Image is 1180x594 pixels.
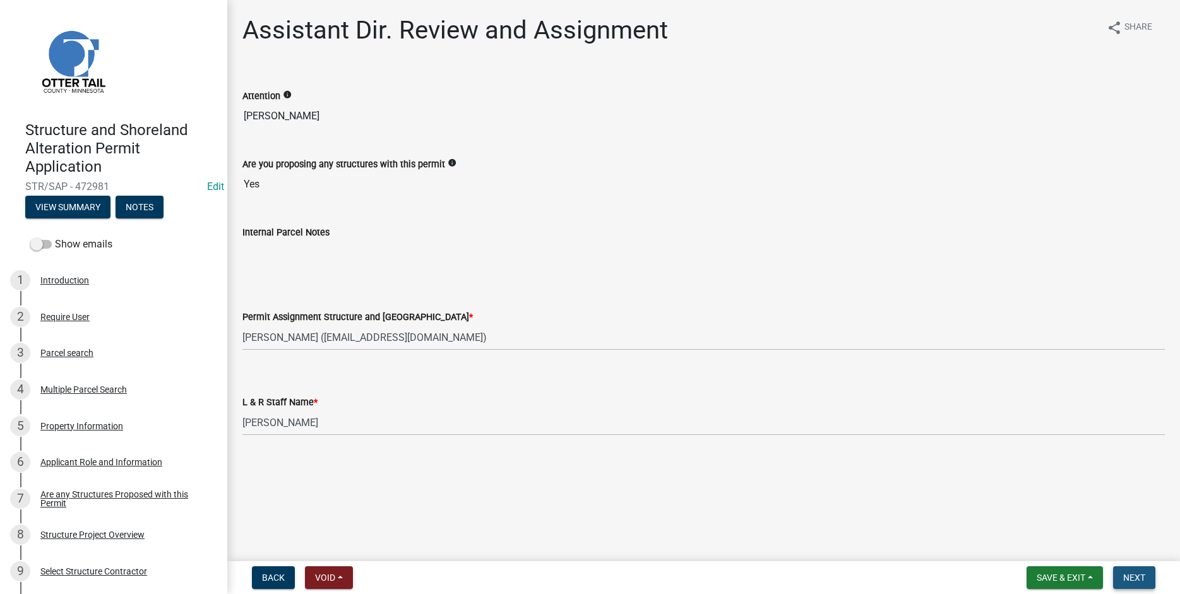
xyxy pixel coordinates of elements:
button: Void [305,566,353,589]
div: Require User [40,312,90,321]
span: Next [1123,573,1145,583]
label: Are you proposing any structures with this permit [242,160,445,169]
label: Attention [242,92,280,101]
span: Back [262,573,285,583]
span: STR/SAP - 472981 [25,181,202,193]
div: Parcel search [40,348,93,357]
div: Applicant Role and Information [40,458,162,466]
i: info [448,158,456,167]
i: info [283,90,292,99]
button: Next [1113,566,1155,589]
wm-modal-confirm: Notes [116,203,164,213]
div: 4 [10,379,30,400]
div: 2 [10,307,30,327]
button: View Summary [25,196,110,218]
i: share [1107,20,1122,35]
button: Back [252,566,295,589]
div: Multiple Parcel Search [40,385,127,394]
span: Save & Exit [1037,573,1085,583]
h4: Structure and Shoreland Alteration Permit Application [25,121,217,175]
div: 6 [10,452,30,472]
wm-modal-confirm: Edit Application Number [207,181,224,193]
div: 3 [10,343,30,363]
label: Permit Assignment Structure and [GEOGRAPHIC_DATA] [242,313,473,322]
button: Notes [116,196,164,218]
button: shareShare [1097,15,1162,40]
wm-modal-confirm: Summary [25,203,110,213]
h1: Assistant Dir. Review and Assignment [242,15,668,45]
a: Edit [207,181,224,193]
div: 8 [10,525,30,545]
div: Select Structure Contractor [40,567,147,576]
span: Void [315,573,335,583]
div: 9 [10,561,30,581]
label: Show emails [30,237,112,252]
div: Structure Project Overview [40,530,145,539]
div: Are any Structures Proposed with this Permit [40,490,207,508]
div: 5 [10,416,30,436]
img: Otter Tail County, Minnesota [25,13,120,108]
span: Share [1124,20,1152,35]
div: Introduction [40,276,89,285]
label: L & R Staff Name [242,398,318,407]
div: Property Information [40,422,123,431]
div: 1 [10,270,30,290]
label: Internal Parcel Notes [242,229,330,237]
div: 7 [10,489,30,509]
button: Save & Exit [1027,566,1103,589]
